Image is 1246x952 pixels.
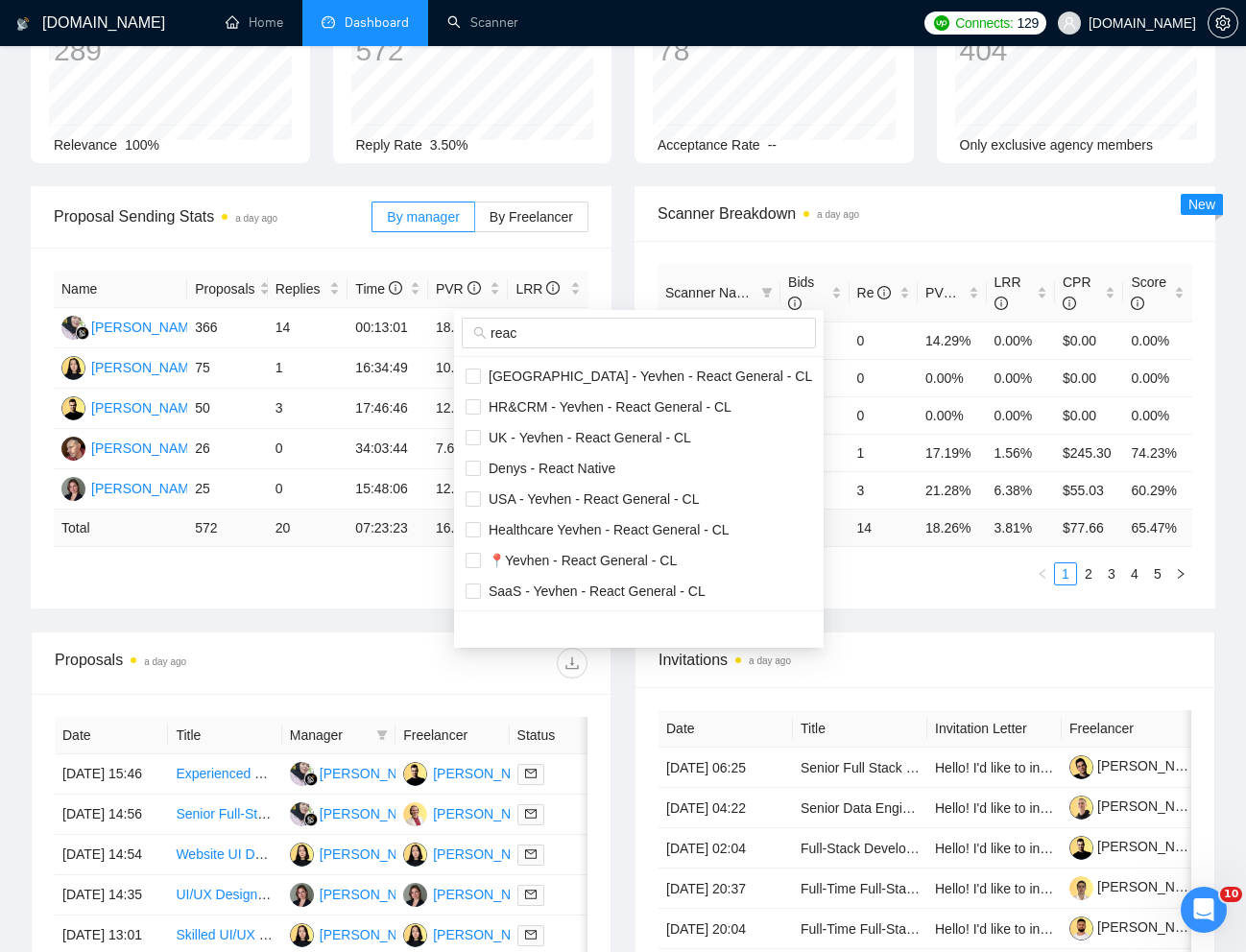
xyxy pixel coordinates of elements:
[187,348,268,389] td: 75
[793,788,927,828] td: Senior Data Engineer
[268,469,348,510] td: 0
[55,835,168,875] td: [DATE] 14:54
[957,286,970,299] span: info-circle
[987,321,1055,359] td: 0.00%
[659,909,793,949] td: [DATE] 20:04
[918,396,986,434] td: 0.00%
[1069,879,1208,894] a: [PERSON_NAME]
[918,509,986,546] td: 18.26 %
[290,805,430,821] a: FF[PERSON_NAME]
[433,884,543,905] div: [PERSON_NAME]
[1069,755,1093,779] img: c14J798sJin7A7Mao0eZ5tP9r1w8eFJcwVRC-pYbcqkEI-GtdsbrmjM67kuMuWBJZI
[372,721,392,750] span: filter
[290,883,314,907] img: IM
[1055,563,1076,584] a: 1
[801,881,1099,896] a: Full-Time Full-Stack Developer for SaaS Business
[290,765,430,780] a: FF[PERSON_NAME]
[659,648,1191,672] span: Invitations
[403,843,427,867] img: NB
[918,321,986,359] td: 14.29%
[61,440,202,455] a: DD[PERSON_NAME]
[55,648,322,678] div: Proposals
[788,297,802,310] span: info-circle
[61,477,85,501] img: IM
[925,285,970,300] span: PVR
[290,802,314,826] img: FF
[481,491,699,507] span: USA - Yevhen - React General - СL
[857,285,892,300] span: Re
[428,308,509,348] td: 18.31%
[1055,434,1123,471] td: $245.30
[658,137,760,153] span: Acceptance Rate
[481,461,615,476] span: Denys - React Native
[1069,916,1093,940] img: c1KlPsBsMF3GODfU_H7KM9omajHWWS6ezOBo-K3Px-HuEEPsuq1SjqXh9C5koNVxvv
[403,926,543,941] a: NB[PERSON_NAME]
[403,805,543,821] a: DM[PERSON_NAME]
[144,656,186,667] time: a day ago
[994,297,1008,310] span: info-circle
[433,924,543,945] div: [PERSON_NAME]
[320,844,430,865] div: [PERSON_NAME]
[1069,839,1208,854] a: [PERSON_NAME]
[1220,887,1242,902] span: 10
[428,429,509,469] td: 7.69%
[1208,15,1238,31] a: setting
[268,510,348,547] td: 20
[403,883,427,907] img: IM
[1055,396,1123,434] td: $0.00
[125,137,159,153] span: 100%
[659,828,793,869] td: [DATE] 02:04
[403,886,543,901] a: IM[PERSON_NAME]
[176,766,565,781] a: Experienced Front-End Developer Needed for One-Month Project
[918,434,986,471] td: 17.19%
[320,803,430,824] div: [PERSON_NAME]
[54,510,187,547] td: Total
[1078,563,1099,584] a: 2
[320,763,430,784] div: [PERSON_NAME]
[1147,563,1168,584] a: 5
[355,281,401,297] span: Time
[525,929,537,940] span: mail
[1169,562,1192,585] li: Next Page
[1101,563,1122,584] a: 3
[304,813,318,826] img: gigradar-bm.png
[61,396,85,420] img: YS
[54,271,187,308] th: Name
[290,845,430,861] a: NB[PERSON_NAME]
[801,921,1099,937] a: Full-Time Full-Stack Developer for SaaS Business
[817,209,859,220] time: a day ago
[433,844,543,865] div: [PERSON_NAME]
[403,923,427,947] img: NB
[761,287,773,298] span: filter
[447,14,518,31] a: searchScanner
[749,655,791,666] time: a day ago
[1169,562,1192,585] button: right
[481,430,691,445] span: UK - Yevhen - React General - СL
[1123,396,1192,434] td: 0.00%
[1055,471,1123,509] td: $55.03
[61,319,202,334] a: FF[PERSON_NAME]
[403,762,427,786] img: YS
[91,317,202,338] div: [PERSON_NAME]
[176,846,410,862] a: Website UI Designer (Figma Prototype)
[428,389,509,429] td: 12.00%
[433,803,543,824] div: [PERSON_NAME]
[793,710,927,748] th: Title
[1031,562,1054,585] button: left
[176,887,359,902] a: UI/UX Designer for Mobile App
[55,795,168,835] td: [DATE] 14:56
[268,271,348,308] th: Replies
[356,137,422,153] span: Reply Rate
[801,760,1160,775] a: Senior Full Stack Developer with Smart Contract Experience
[1123,321,1192,359] td: 0.00%
[1055,359,1123,396] td: $0.00
[61,359,202,374] a: NB[PERSON_NAME]
[1063,16,1076,30] span: user
[168,795,281,835] td: Senior Full-Stack Developer for AI-Powered Test-Prep MVP
[276,278,326,299] span: Replies
[347,389,428,429] td: 17:46:46
[467,281,481,295] span: info-circle
[290,926,430,941] a: NB[PERSON_NAME]
[290,843,314,867] img: NB
[658,202,1192,226] span: Scanner Breakdown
